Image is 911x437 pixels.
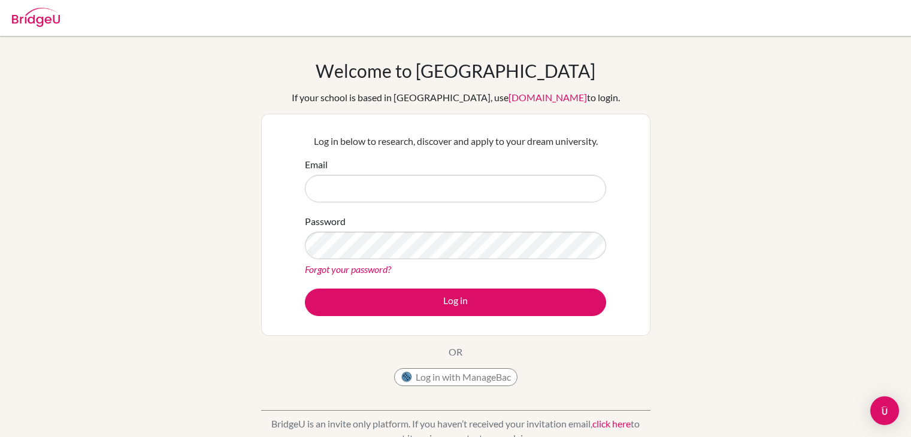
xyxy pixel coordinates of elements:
[305,157,328,172] label: Email
[305,289,606,316] button: Log in
[509,92,587,103] a: [DOMAIN_NAME]
[592,418,631,429] a: click here
[292,90,620,105] div: If your school is based in [GEOGRAPHIC_DATA], use to login.
[449,345,462,359] p: OR
[870,396,899,425] div: Open Intercom Messenger
[12,8,60,27] img: Bridge-U
[305,214,346,229] label: Password
[305,263,391,275] a: Forgot your password?
[305,134,606,148] p: Log in below to research, discover and apply to your dream university.
[316,60,595,81] h1: Welcome to [GEOGRAPHIC_DATA]
[394,368,517,386] button: Log in with ManageBac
